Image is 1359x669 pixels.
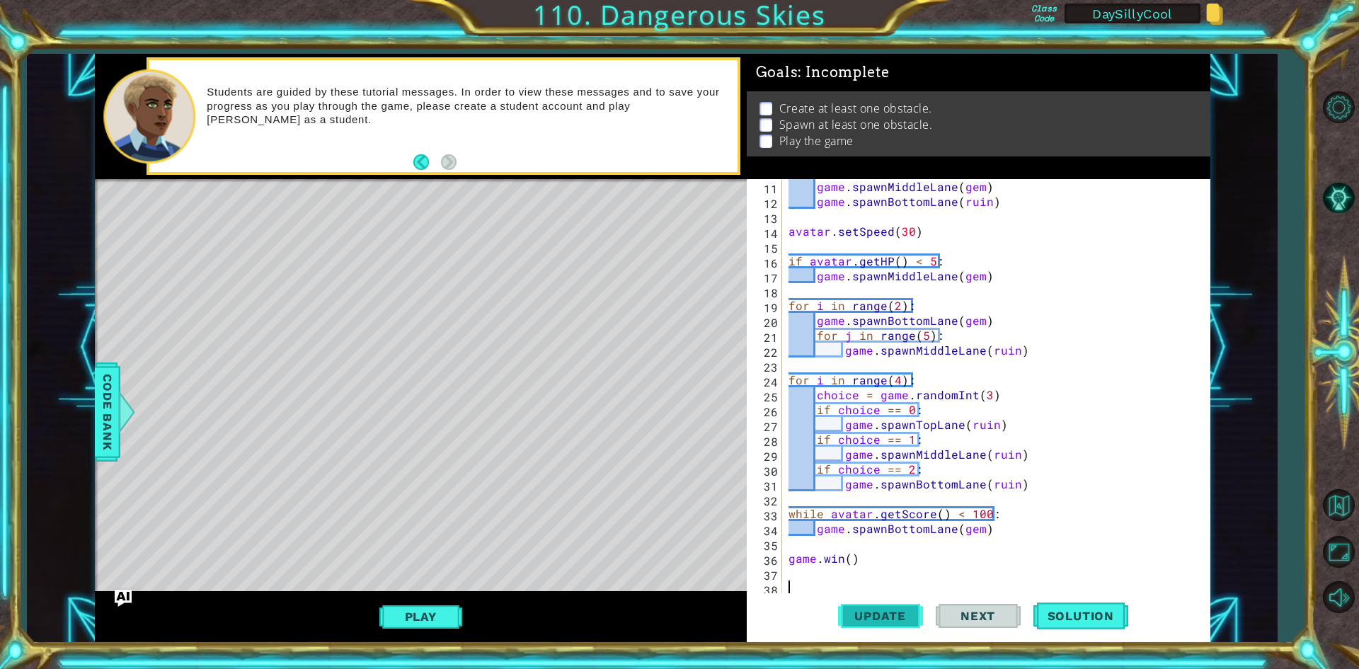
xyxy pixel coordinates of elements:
img: Copy class code [1206,4,1223,25]
button: Back to Map [1318,485,1359,526]
button: Solution [1033,593,1128,639]
button: Level Options [1318,87,1359,128]
span: Goals [756,64,890,81]
p: Students are guided by these tutorial messages. In order to view these messages and to save your ... [207,85,727,127]
span: Code Bank [96,368,119,454]
button: Play [379,603,462,630]
div: 33 [750,508,782,523]
div: 38 [750,583,782,597]
button: Mute [1318,577,1359,618]
div: 22 [750,345,782,360]
span: Solution [1033,609,1128,623]
div: 19 [750,300,782,315]
div: 16 [750,256,782,270]
div: 23 [750,360,782,374]
span: : Incomplete [798,64,889,81]
p: Spawn at least one obstacle. [779,117,932,132]
button: Ask AI [115,590,132,607]
div: 27 [750,419,782,434]
div: 15 [750,241,782,256]
p: Play the game [779,133,854,149]
button: Update [838,593,923,639]
div: 21 [750,330,782,345]
a: Back to Map [1318,483,1359,530]
div: 34 [750,523,782,538]
div: 13 [750,211,782,226]
button: AI Hint [1318,178,1359,219]
div: 36 [750,553,782,568]
button: Next [441,154,457,170]
div: 20 [750,315,782,330]
div: 32 [750,493,782,508]
button: Maximize Browser [1318,532,1359,573]
span: Update [840,609,920,623]
div: 35 [750,538,782,553]
div: 30 [750,464,782,479]
div: 14 [750,226,782,241]
div: 12 [750,196,782,211]
label: Class Code [1029,4,1059,23]
div: 31 [750,479,782,493]
div: 11 [750,181,782,196]
span: Next [946,609,1009,623]
div: 37 [750,568,782,583]
div: 29 [750,449,782,464]
button: Back [413,154,441,170]
div: 17 [750,270,782,285]
div: 28 [750,434,782,449]
div: 25 [750,389,782,404]
div: 26 [750,404,782,419]
div: 24 [750,374,782,389]
p: Create at least one obstacle. [779,101,932,116]
div: 18 [750,285,782,300]
button: Next [936,593,1021,639]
